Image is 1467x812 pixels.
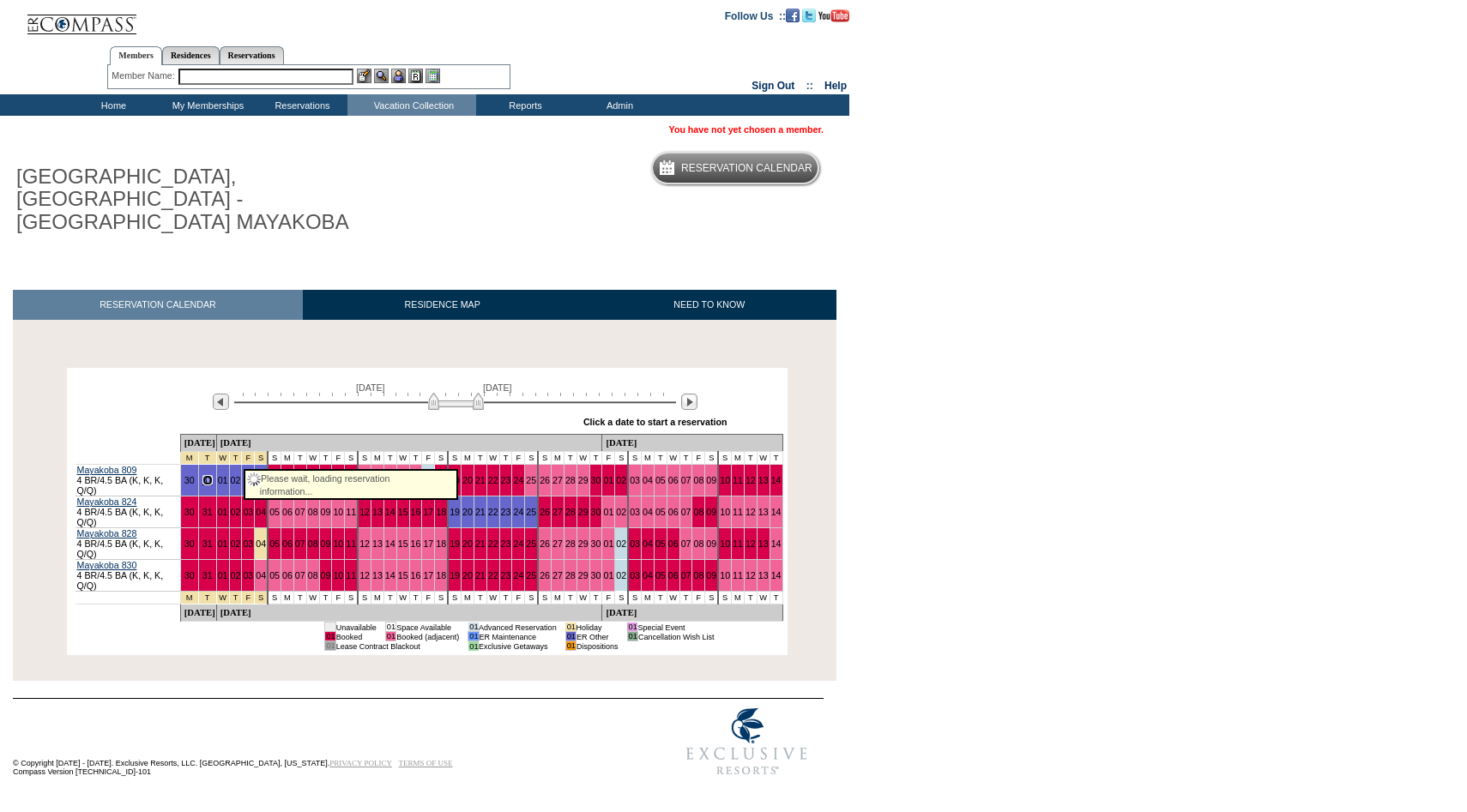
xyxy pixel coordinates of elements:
td: T [654,452,667,465]
span: [DATE] [483,382,512,393]
td: S [268,452,281,465]
img: Previous [213,394,229,410]
a: 07 [681,475,691,485]
a: 17 [423,570,433,580]
a: 10 [720,507,730,517]
a: 15 [398,570,408,580]
a: 24 [513,507,523,517]
td: T [679,452,692,465]
a: 12 [359,570,370,580]
td: M [371,452,384,465]
td: 4 BR/4.5 BA (K, K, K, Q/Q) [75,496,181,528]
a: Help [824,80,847,92]
td: T [770,452,782,465]
td: Reports [476,94,570,116]
a: 01 [603,538,613,549]
td: [DATE] [180,435,216,452]
a: 06 [668,538,679,549]
td: T [499,452,512,465]
td: W [306,452,319,465]
td: M [642,452,655,465]
a: 06 [668,570,679,580]
td: M [281,452,293,465]
a: 10 [720,570,730,580]
td: Vacation Collection [347,94,476,116]
td: S [705,452,718,465]
a: 09 [321,538,331,549]
a: 02 [231,538,241,549]
a: 10 [333,538,343,549]
td: M [462,452,474,465]
td: Spring Break Wk 4 2026 [229,592,242,604]
a: 08 [693,507,703,517]
a: 28 [565,475,576,485]
a: 06 [282,538,293,549]
a: 16 [411,570,421,580]
a: 08 [308,570,318,580]
a: 02 [231,570,241,580]
a: 13 [372,570,383,580]
a: 02 [231,507,241,517]
td: W [577,452,589,465]
td: T [319,592,332,604]
td: T [474,592,486,604]
td: W [306,592,319,604]
a: 06 [668,507,679,517]
td: F [422,452,435,465]
td: T [383,452,396,465]
td: Reservations [253,94,347,116]
a: 30 [184,475,195,485]
a: 03 [243,538,253,549]
td: S [448,452,461,465]
td: T [409,452,422,465]
td: T [589,592,602,604]
td: T [293,452,306,465]
a: 14 [771,570,782,580]
td: W [577,592,589,604]
a: 01 [218,475,228,485]
a: 02 [616,475,626,485]
a: 28 [565,538,576,549]
a: NEED TO KNOW [582,290,836,320]
img: spinner.gif [247,472,261,486]
a: 24 [513,475,523,485]
a: Follow us on Twitter [802,9,816,20]
td: S [628,592,641,604]
a: 31 [202,538,213,549]
a: 01 [218,507,228,517]
a: 18 [436,507,446,517]
a: 03 [630,570,640,580]
td: S [628,452,641,465]
a: 22 [488,538,498,549]
a: 14 [771,507,782,517]
a: 23 [501,475,511,485]
td: F [332,592,345,604]
a: 12 [746,507,756,517]
a: 14 [385,570,395,580]
a: 02 [231,475,241,485]
td: Spring Break Wk 4 2026 [180,452,198,465]
a: Members [110,46,162,65]
img: Reservations [408,69,423,83]
img: Follow us on Twitter [802,9,816,22]
a: 19 [450,570,460,580]
td: S [345,452,358,465]
td: 4 BR/4.5 BA (K, K, K, Q/Q) [75,465,181,496]
a: 13 [758,507,769,517]
a: 03 [243,507,253,517]
td: T [564,592,577,604]
a: 01 [603,475,613,485]
td: 4 BR/4.5 BA (K, K, K, Q/Q) [75,528,181,560]
a: Mayakoba 824 [77,496,137,507]
a: 29 [578,507,589,517]
td: T [409,592,422,604]
a: 14 [385,538,395,549]
td: S [435,452,448,465]
a: 24 [513,570,523,580]
td: Spring Break Wk 4 2026 [255,452,268,465]
a: 21 [475,538,486,549]
td: S [525,592,538,604]
a: 05 [269,538,280,549]
td: T [474,452,486,465]
td: S [268,592,281,604]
